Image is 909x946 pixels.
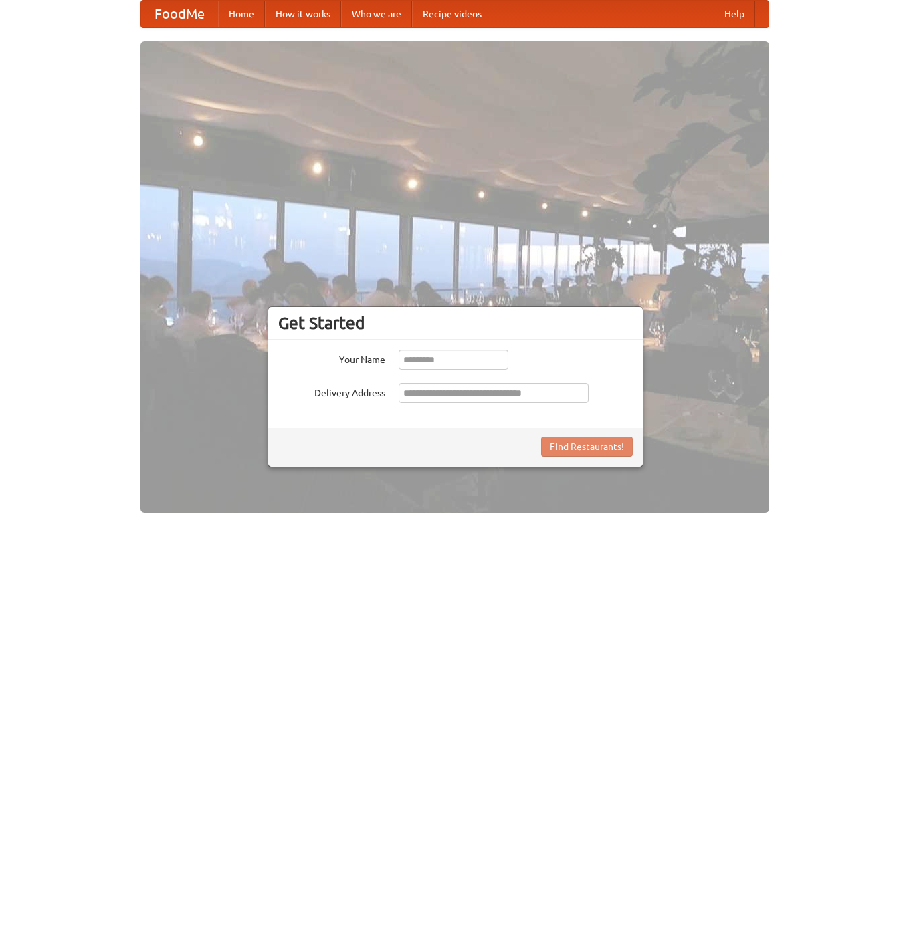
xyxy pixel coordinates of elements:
[714,1,755,27] a: Help
[412,1,492,27] a: Recipe videos
[541,437,633,457] button: Find Restaurants!
[278,313,633,333] h3: Get Started
[218,1,265,27] a: Home
[141,1,218,27] a: FoodMe
[341,1,412,27] a: Who we are
[278,350,385,366] label: Your Name
[265,1,341,27] a: How it works
[278,383,385,400] label: Delivery Address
